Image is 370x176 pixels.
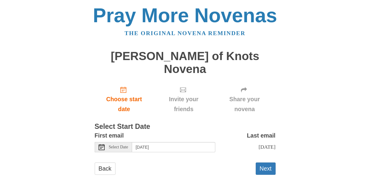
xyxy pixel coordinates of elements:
a: Back [95,162,115,175]
div: Click "Next" to confirm your start date first. [153,81,213,117]
span: Invite your friends [160,94,207,114]
h3: Select Start Date [95,123,276,131]
span: Select Date [109,145,128,149]
h1: [PERSON_NAME] of Knots Novena [95,50,276,75]
button: Next [256,162,276,175]
a: The original novena reminder [125,30,245,36]
a: Choose start date [95,81,154,117]
label: First email [95,131,124,141]
a: Pray More Novenas [93,4,277,26]
span: Choose start date [101,94,148,114]
span: Share your novena [220,94,270,114]
label: Last email [247,131,276,141]
span: [DATE] [258,144,275,150]
div: Click "Next" to confirm your start date first. [214,81,276,117]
